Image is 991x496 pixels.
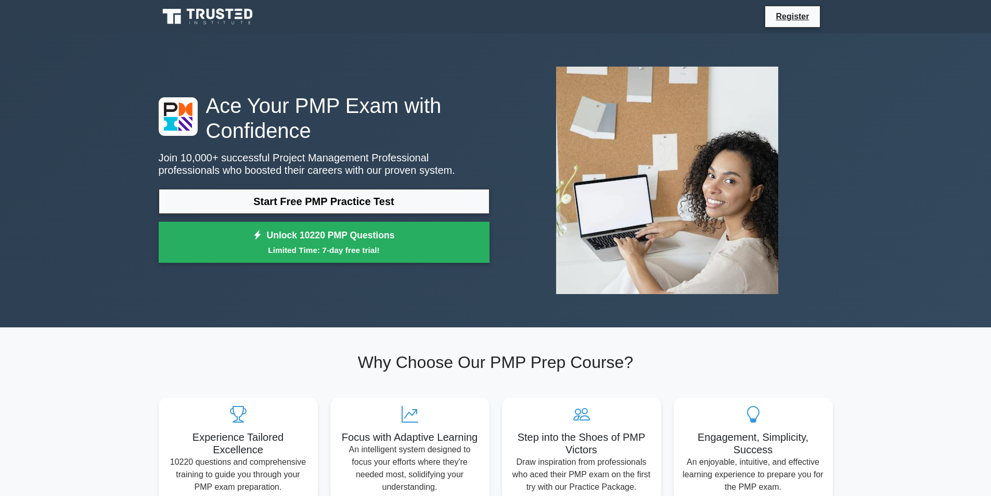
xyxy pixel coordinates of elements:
[159,352,833,372] h2: Why Choose Our PMP Prep Course?
[159,151,490,176] p: Join 10,000+ successful Project Management Professional professionals who boosted their careers w...
[769,10,815,23] a: Register
[510,431,653,456] h5: Step into the Shoes of PMP Victors
[682,456,825,493] p: An enjoyable, intuitive, and effective learning experience to prepare you for the PMP exam.
[510,456,653,493] p: Draw inspiration from professionals who aced their PMP exam on the first try with our Practice Pa...
[172,244,477,256] small: Limited Time: 7-day free trial!
[167,456,310,493] p: 10220 questions and comprehensive training to guide you through your PMP exam preparation.
[167,431,310,456] h5: Experience Tailored Excellence
[159,93,490,143] h1: Ace Your PMP Exam with Confidence
[159,189,490,214] a: Start Free PMP Practice Test
[159,222,490,263] a: Unlock 10220 PMP QuestionsLimited Time: 7-day free trial!
[339,443,481,493] p: An intelligent system designed to focus your efforts where they're needed most, solidifying your ...
[339,431,481,443] h5: Focus with Adaptive Learning
[682,431,825,456] h5: Engagement, Simplicity, Success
